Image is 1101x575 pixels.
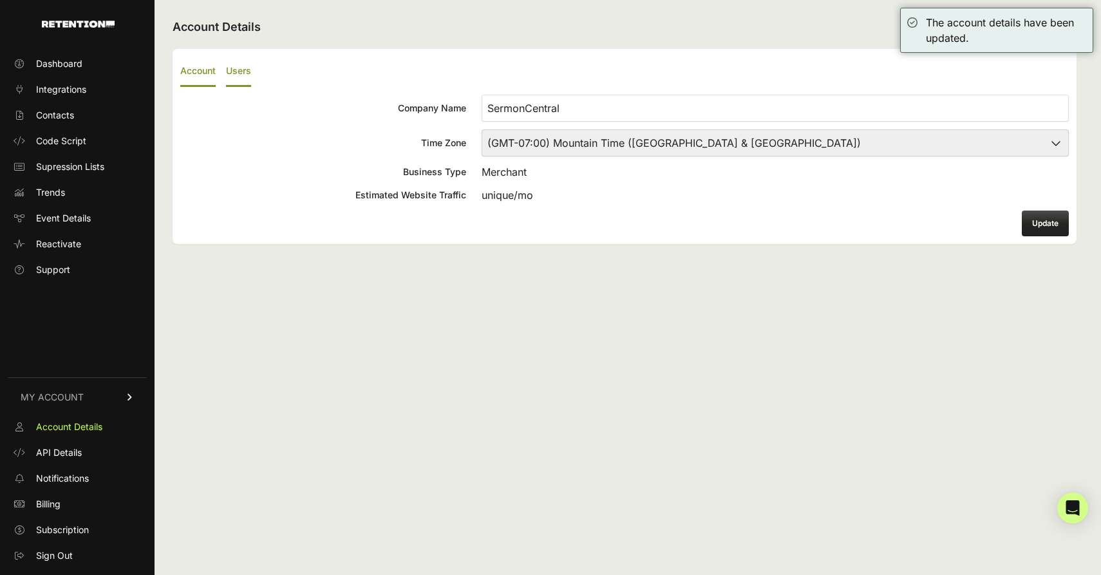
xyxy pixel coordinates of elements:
[36,57,82,70] span: Dashboard
[8,442,147,463] a: API Details
[8,520,147,540] a: Subscription
[180,102,466,115] div: Company Name
[36,238,81,250] span: Reactivate
[8,105,147,126] a: Contacts
[1057,493,1088,523] div: Open Intercom Messenger
[482,187,1069,203] div: unique/mo
[482,129,1069,156] select: Time Zone
[173,18,1077,36] h2: Account Details
[36,109,74,122] span: Contacts
[36,83,86,96] span: Integrations
[482,164,1069,180] div: Merchant
[926,15,1086,46] div: The account details have been updated.
[8,259,147,280] a: Support
[8,156,147,177] a: Supression Lists
[8,208,147,229] a: Event Details
[482,95,1069,122] input: Company Name
[36,160,104,173] span: Supression Lists
[36,186,65,199] span: Trends
[8,494,147,514] a: Billing
[8,417,147,437] a: Account Details
[8,79,147,100] a: Integrations
[36,549,73,562] span: Sign Out
[180,189,466,202] div: Estimated Website Traffic
[42,21,115,28] img: Retention.com
[21,391,84,404] span: MY ACCOUNT
[8,377,147,417] a: MY ACCOUNT
[180,165,466,178] div: Business Type
[8,545,147,566] a: Sign Out
[8,53,147,74] a: Dashboard
[8,131,147,151] a: Code Script
[36,446,82,459] span: API Details
[36,472,89,485] span: Notifications
[8,234,147,254] a: Reactivate
[36,263,70,276] span: Support
[8,468,147,489] a: Notifications
[226,57,251,87] label: Users
[180,137,466,149] div: Time Zone
[180,57,216,87] label: Account
[8,182,147,203] a: Trends
[36,498,61,511] span: Billing
[36,135,86,147] span: Code Script
[36,420,102,433] span: Account Details
[36,523,89,536] span: Subscription
[36,212,91,225] span: Event Details
[1022,211,1069,236] button: Update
